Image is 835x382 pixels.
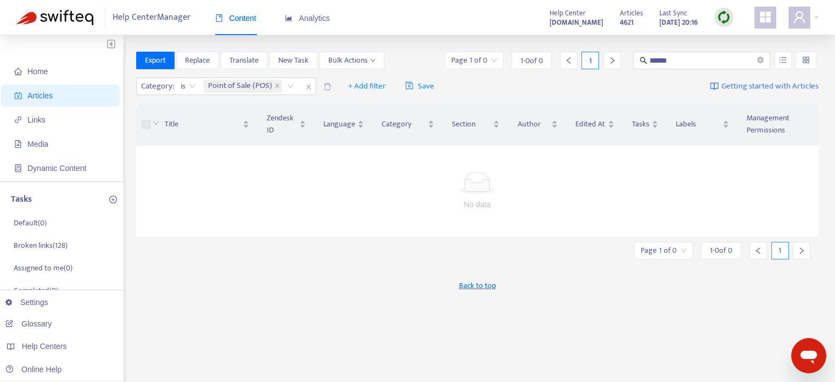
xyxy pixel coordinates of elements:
[405,81,413,90] span: save
[323,82,332,91] span: delete
[757,56,764,66] span: close-circle
[793,10,806,24] span: user
[215,14,223,22] span: book
[775,52,792,69] button: unordered-list
[221,52,267,69] button: Translate
[176,52,218,69] button: Replace
[285,14,330,23] span: Analytics
[5,298,48,307] a: Settings
[710,77,819,95] a: Getting started with Articles
[348,80,386,93] span: + Add filter
[14,68,22,75] span: home
[459,280,496,291] span: Back to top
[14,217,47,229] p: Default ( 0 )
[565,57,573,64] span: left
[717,10,731,24] img: sync.dc5367851b00ba804db3.png
[27,67,48,76] span: Home
[14,92,22,99] span: account-book
[620,7,643,19] span: Articles
[328,54,376,67] span: Bulk Actions
[14,116,22,124] span: link
[204,80,282,93] span: Point of Sale (POS)
[229,54,259,67] span: Translate
[258,103,315,146] th: Zendesk ID
[623,103,667,146] th: Tasks
[14,164,22,172] span: container
[370,58,376,63] span: down
[659,16,698,29] strong: [DATE] 20:16
[340,77,394,95] button: + Add filter
[382,118,425,130] span: Category
[320,52,384,69] button: Bulk Actionsdown
[27,140,48,148] span: Media
[443,103,509,146] th: Section
[285,14,293,22] span: area-chart
[405,80,434,93] span: Save
[14,240,68,251] p: Broken links ( 128 )
[270,52,317,69] button: New Task
[710,82,719,91] img: image-link
[620,16,634,29] strong: 4621
[452,118,491,130] span: Section
[791,338,826,373] iframe: Button to launch messaging window
[520,55,543,67] span: 1 - 0 of 0
[165,118,240,130] span: Title
[757,57,764,63] span: close-circle
[667,103,738,146] th: Labels
[149,198,806,211] div: No data
[22,342,67,351] span: Help Centers
[798,247,805,254] span: right
[278,54,309,67] span: New Task
[721,80,819,93] span: Getting started with Articles
[156,103,258,146] th: Title
[136,52,175,69] button: Export
[27,115,46,124] span: Links
[5,365,61,374] a: Online Help
[14,140,22,148] span: file-image
[153,120,159,126] span: down
[508,103,567,146] th: Author
[676,118,720,130] span: Labels
[27,91,53,100] span: Articles
[754,247,762,254] span: left
[759,10,772,24] span: appstore
[632,118,649,130] span: Tasks
[11,193,32,206] p: Tasks
[779,56,787,64] span: unordered-list
[550,7,586,19] span: Help Center
[659,7,687,19] span: Last Sync
[710,245,732,256] span: 1 - 0 of 0
[215,14,256,23] span: Content
[373,103,443,146] th: Category
[550,16,603,29] a: [DOMAIN_NAME]
[27,164,86,173] span: Dynamic Content
[315,103,373,146] th: Language
[16,10,93,25] img: Swifteq
[5,319,52,328] a: Glossary
[301,80,316,93] span: close
[185,54,210,67] span: Replace
[640,57,647,64] span: search
[267,112,297,136] span: Zendesk ID
[113,7,190,28] span: Help Center Manager
[109,196,117,203] span: plus-circle
[608,57,616,64] span: right
[181,78,195,95] span: is
[323,118,355,130] span: Language
[567,103,623,146] th: Edited At
[208,80,272,93] span: Point of Sale (POS)
[14,285,58,296] p: Completed ( 0 )
[771,242,789,259] div: 1
[137,78,176,95] span: Category :
[581,52,599,69] div: 1
[145,54,166,67] span: Export
[397,77,442,95] button: saveSave
[575,118,606,130] span: Edited At
[517,118,549,130] span: Author
[274,83,280,90] span: close
[738,103,819,146] th: Management Permissions
[14,262,72,274] p: Assigned to me ( 0 )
